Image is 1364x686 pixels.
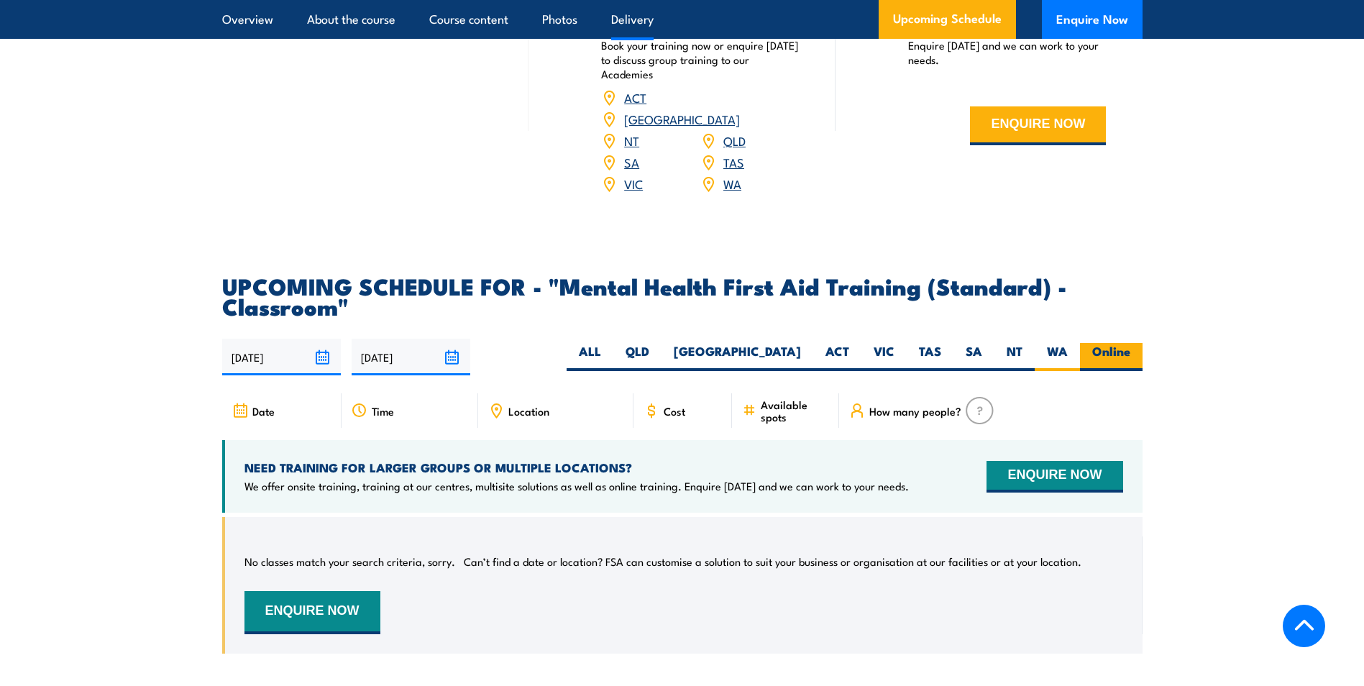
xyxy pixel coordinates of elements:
[1035,343,1080,371] label: WA
[953,343,994,371] label: SA
[994,343,1035,371] label: NT
[723,175,741,192] a: WA
[723,132,746,149] a: QLD
[970,106,1106,145] button: ENQUIRE NOW
[813,343,861,371] label: ACT
[244,459,909,475] h4: NEED TRAINING FOR LARGER GROUPS OR MULTIPLE LOCATIONS?
[508,405,549,417] span: Location
[907,343,953,371] label: TAS
[1080,343,1143,371] label: Online
[372,405,394,417] span: Time
[761,398,829,423] span: Available spots
[861,343,907,371] label: VIC
[464,554,1081,569] p: Can’t find a date or location? FSA can customise a solution to suit your business or organisation...
[567,343,613,371] label: ALL
[624,132,639,149] a: NT
[624,175,643,192] a: VIC
[664,405,685,417] span: Cost
[601,38,800,81] p: Book your training now or enquire [DATE] to discuss group training to our Academies
[723,153,744,170] a: TAS
[987,461,1122,493] button: ENQUIRE NOW
[244,479,909,493] p: We offer onsite training, training at our centres, multisite solutions as well as online training...
[624,153,639,170] a: SA
[908,38,1107,67] p: Enquire [DATE] and we can work to your needs.
[624,88,646,106] a: ACT
[869,405,961,417] span: How many people?
[613,343,662,371] label: QLD
[244,554,455,569] p: No classes match your search criteria, sorry.
[352,339,470,375] input: To date
[252,405,275,417] span: Date
[244,591,380,634] button: ENQUIRE NOW
[222,275,1143,316] h2: UPCOMING SCHEDULE FOR - "Mental Health First Aid Training (Standard) - Classroom"
[662,343,813,371] label: [GEOGRAPHIC_DATA]
[222,339,341,375] input: From date
[624,110,740,127] a: [GEOGRAPHIC_DATA]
